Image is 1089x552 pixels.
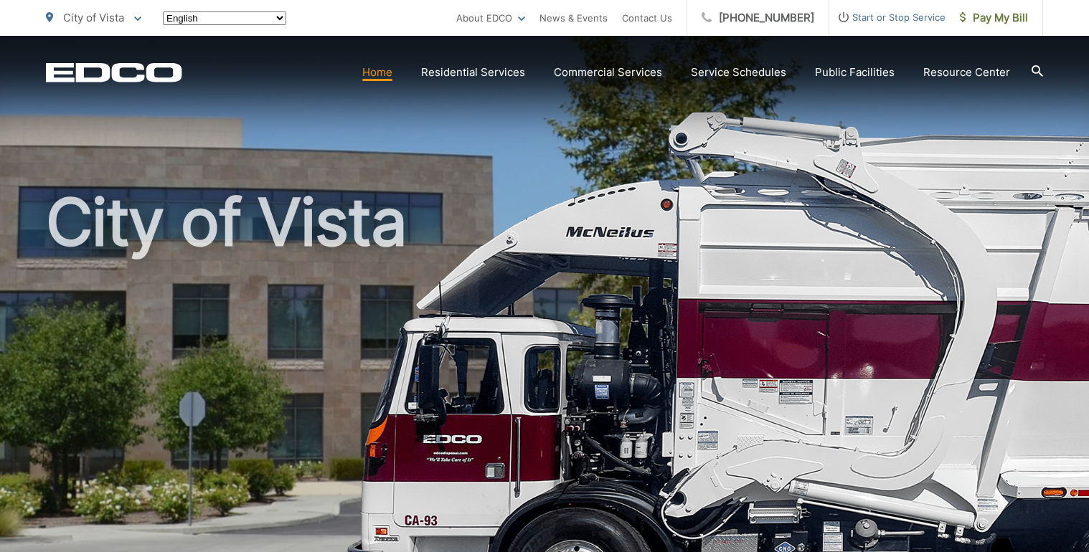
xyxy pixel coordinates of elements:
[46,62,182,82] a: EDCD logo. Return to the homepage.
[960,9,1028,27] span: Pay My Bill
[539,9,608,27] a: News & Events
[163,11,286,25] select: Select a language
[554,64,662,81] a: Commercial Services
[421,64,525,81] a: Residential Services
[691,64,786,81] a: Service Schedules
[63,11,124,24] span: City of Vista
[622,9,672,27] a: Contact Us
[923,64,1010,81] a: Resource Center
[456,9,525,27] a: About EDCO
[815,64,895,81] a: Public Facilities
[362,64,392,81] a: Home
